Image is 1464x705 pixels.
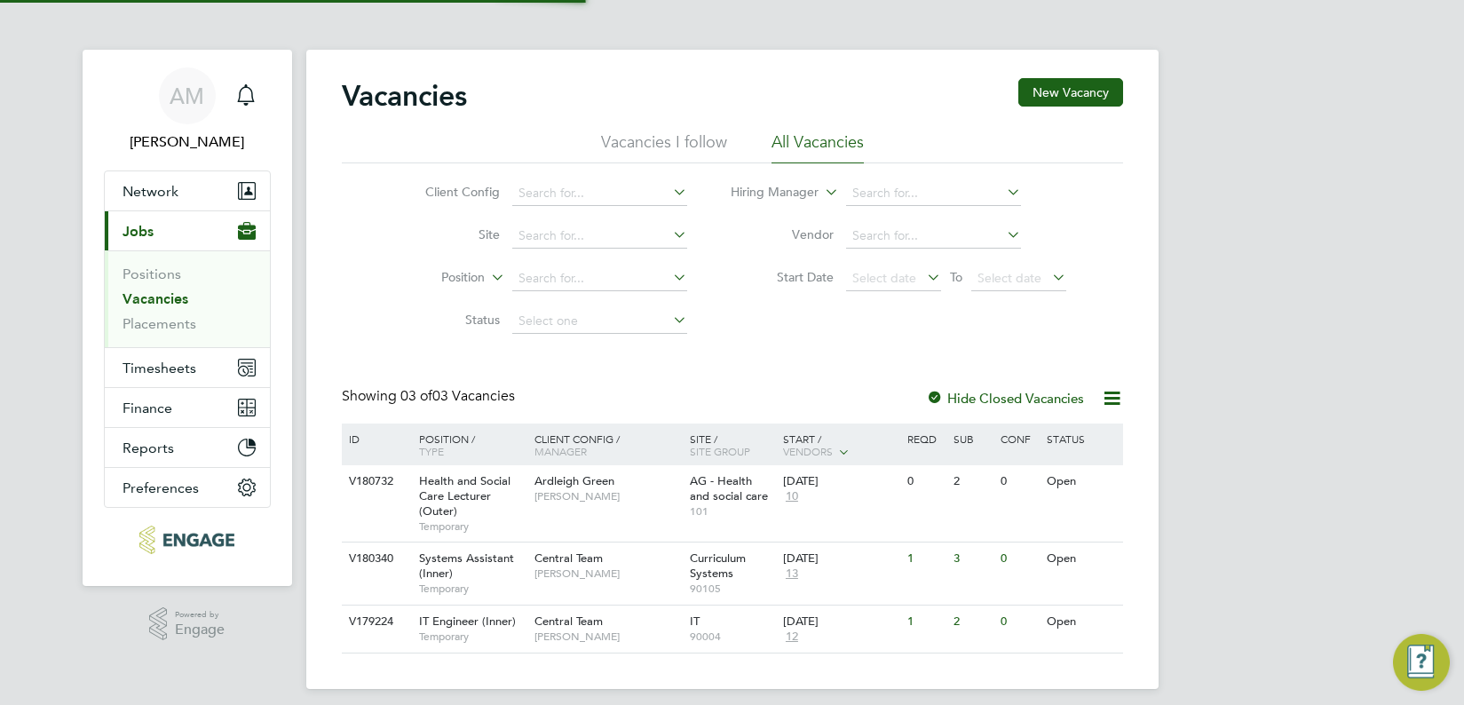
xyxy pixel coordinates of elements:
li: All Vacancies [772,131,864,163]
div: Site / [685,424,779,466]
span: AG - Health and social care [690,473,768,503]
img: tr2rec-logo-retina.png [139,526,234,554]
div: Client Config / [530,424,685,466]
a: Vacancies [123,290,188,307]
span: Angelina Morris [104,131,271,153]
input: Search for... [512,224,687,249]
span: IT [690,614,700,629]
span: IT Engineer (Inner) [419,614,516,629]
span: Reports [123,440,174,456]
span: Engage [175,622,225,638]
button: Reports [105,428,270,467]
button: Finance [105,388,270,427]
div: 3 [949,543,995,575]
span: Temporary [419,519,526,534]
div: ID [344,424,407,454]
div: [DATE] [783,551,898,566]
a: Placements [123,315,196,332]
span: Preferences [123,479,199,496]
a: AM[PERSON_NAME] [104,67,271,153]
button: Timesheets [105,348,270,387]
div: 1 [903,543,949,575]
span: Jobs [123,223,154,240]
span: [PERSON_NAME] [534,630,681,644]
span: 03 of [400,387,432,405]
div: [DATE] [783,474,898,489]
span: Site Group [690,444,750,458]
span: 10 [783,489,801,504]
nav: Main navigation [83,50,292,586]
div: 0 [903,465,949,498]
span: AM [170,84,204,107]
label: Vendor [732,226,834,242]
input: Search for... [512,266,687,291]
span: Central Team [534,551,603,566]
span: 12 [783,630,801,645]
span: To [945,265,968,289]
div: 0 [996,465,1042,498]
a: Positions [123,265,181,282]
span: Powered by [175,607,225,622]
span: Temporary [419,582,526,596]
div: V180732 [344,465,407,498]
div: 0 [996,606,1042,638]
a: Go to home page [104,526,271,554]
button: New Vacancy [1018,78,1123,107]
div: 0 [996,543,1042,575]
div: 2 [949,465,995,498]
span: Curriculum Systems [690,551,746,581]
span: 03 Vacancies [400,387,515,405]
div: Showing [342,387,518,406]
div: 1 [903,606,949,638]
label: Client Config [398,184,500,200]
span: Select date [852,270,916,286]
div: Start / [779,424,903,468]
span: [PERSON_NAME] [534,566,681,581]
span: 13 [783,566,801,582]
input: Search for... [846,224,1021,249]
span: Health and Social Care Lecturer (Outer) [419,473,510,519]
span: Vendors [783,444,833,458]
button: Preferences [105,468,270,507]
button: Engage Resource Center [1393,634,1450,691]
div: Reqd [903,424,949,454]
div: Sub [949,424,995,454]
label: Status [398,312,500,328]
div: V179224 [344,606,407,638]
input: Search for... [846,181,1021,206]
span: 101 [690,504,774,519]
span: Finance [123,400,172,416]
div: 2 [949,606,995,638]
span: Temporary [419,630,526,644]
span: Network [123,183,178,200]
span: Select date [977,270,1041,286]
span: Manager [534,444,587,458]
span: [PERSON_NAME] [534,489,681,503]
input: Search for... [512,181,687,206]
span: Central Team [534,614,603,629]
label: Site [398,226,500,242]
div: V180340 [344,543,407,575]
div: Open [1042,465,1120,498]
span: 90004 [690,630,774,644]
span: Type [419,444,444,458]
label: Start Date [732,269,834,285]
h2: Vacancies [342,78,467,114]
span: Systems Assistant (Inner) [419,551,514,581]
span: Ardleigh Green [534,473,614,488]
label: Position [383,269,485,287]
button: Network [105,171,270,210]
div: Status [1042,424,1120,454]
div: Open [1042,543,1120,575]
div: Open [1042,606,1120,638]
div: Jobs [105,250,270,347]
span: 90105 [690,582,774,596]
button: Jobs [105,211,270,250]
li: Vacancies I follow [601,131,727,163]
div: Conf [996,424,1042,454]
label: Hiring Manager [716,184,819,202]
div: [DATE] [783,614,898,630]
a: Powered byEngage [149,607,225,641]
div: Position / [406,424,530,466]
span: Timesheets [123,360,196,376]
